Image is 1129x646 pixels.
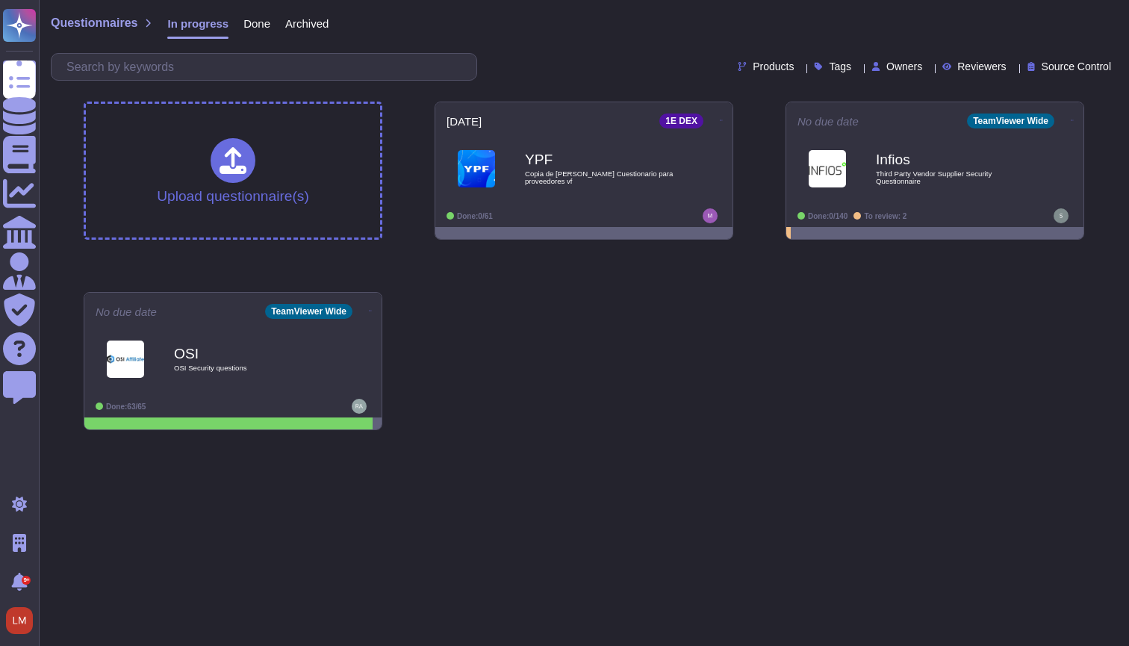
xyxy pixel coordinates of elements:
img: Logo [809,150,846,187]
span: Done: 0/140 [808,212,847,220]
span: Copia de [PERSON_NAME] Cuestionario para proveedores vf [525,170,674,184]
b: YPF [525,152,674,167]
span: No due date [797,116,859,127]
span: Done [243,18,270,29]
img: user [352,399,367,414]
span: Source Control [1042,61,1111,72]
div: TeamViewer Wide [265,304,352,319]
span: Products [753,61,794,72]
img: user [703,208,718,223]
span: Done: 0/61 [457,212,493,220]
span: Owners [886,61,922,72]
img: user [1054,208,1069,223]
div: 1E DEX [659,114,703,128]
button: user [3,604,43,637]
span: Questionnaires [51,17,137,29]
img: Logo [458,150,495,187]
span: Archived [285,18,329,29]
span: No due date [96,306,157,317]
span: Tags [829,61,851,72]
span: To review: 2 [864,212,906,220]
img: user [6,607,33,634]
input: Search by keywords [59,54,476,80]
img: Logo [107,341,144,378]
div: 9+ [22,576,31,585]
b: OSI [174,347,323,361]
div: TeamViewer Wide [967,114,1054,128]
span: Done: 63/65 [106,403,146,411]
span: [DATE] [447,116,482,127]
span: Third Party Vendor Supplier Security Questionnaire [876,170,1025,184]
b: Infios [876,152,1025,167]
div: Upload questionnaire(s) [157,138,309,203]
span: OSI Security questions [174,364,323,372]
span: Reviewers [957,61,1006,72]
span: In progress [167,18,228,29]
